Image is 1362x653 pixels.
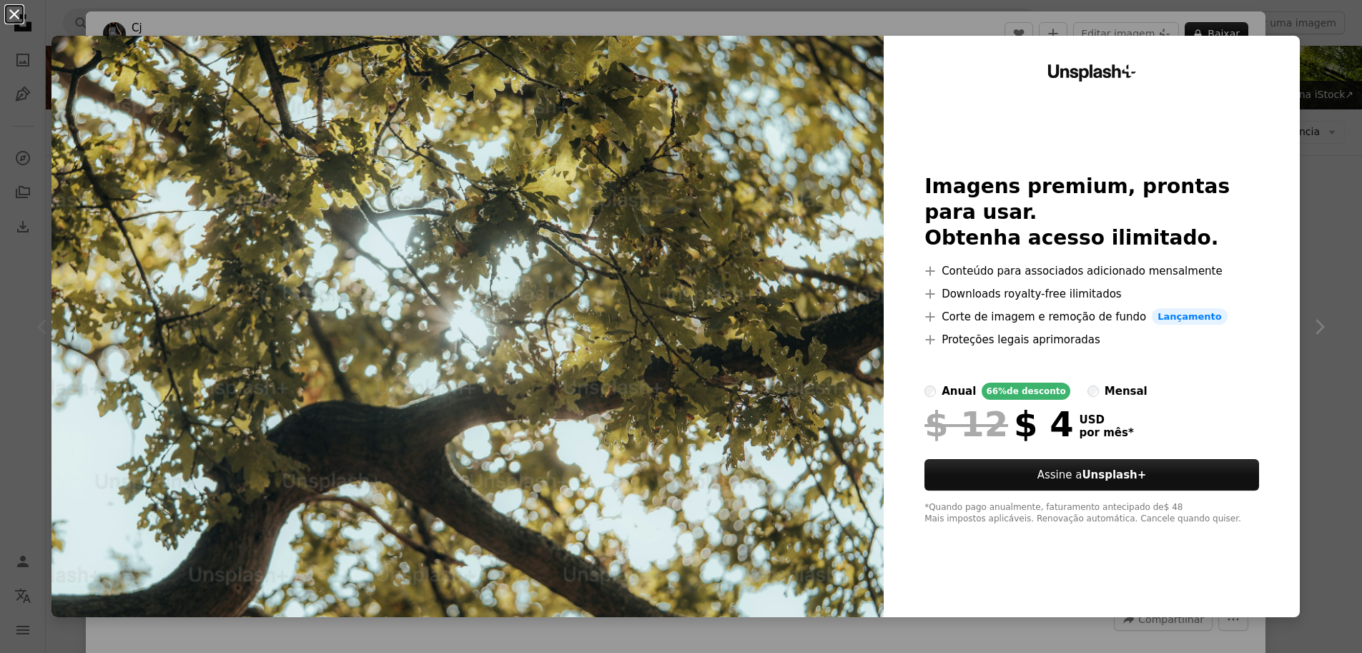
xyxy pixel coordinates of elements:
li: Corte de imagem e remoção de fundo [924,308,1259,325]
span: por mês * [1080,426,1134,439]
input: mensal [1087,386,1099,397]
li: Proteções legais aprimoradas [924,331,1259,348]
div: $ 4 [924,406,1073,443]
strong: Unsplash+ [1082,468,1146,481]
span: Lançamento [1152,308,1228,325]
h2: Imagens premium, prontas para usar. Obtenha acesso ilimitado. [924,174,1259,251]
li: Conteúdo para associados adicionado mensalmente [924,262,1259,280]
button: Assine aUnsplash+ [924,459,1259,491]
div: mensal [1105,383,1148,400]
li: Downloads royalty-free ilimitados [924,285,1259,303]
div: 66% de desconto [982,383,1070,400]
div: *Quando pago anualmente, faturamento antecipado de $ 48 Mais impostos aplicáveis. Renovação autom... [924,502,1259,525]
span: $ 12 [924,406,1008,443]
div: anual [942,383,976,400]
input: anual66%de desconto [924,386,936,397]
span: USD [1080,413,1134,426]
